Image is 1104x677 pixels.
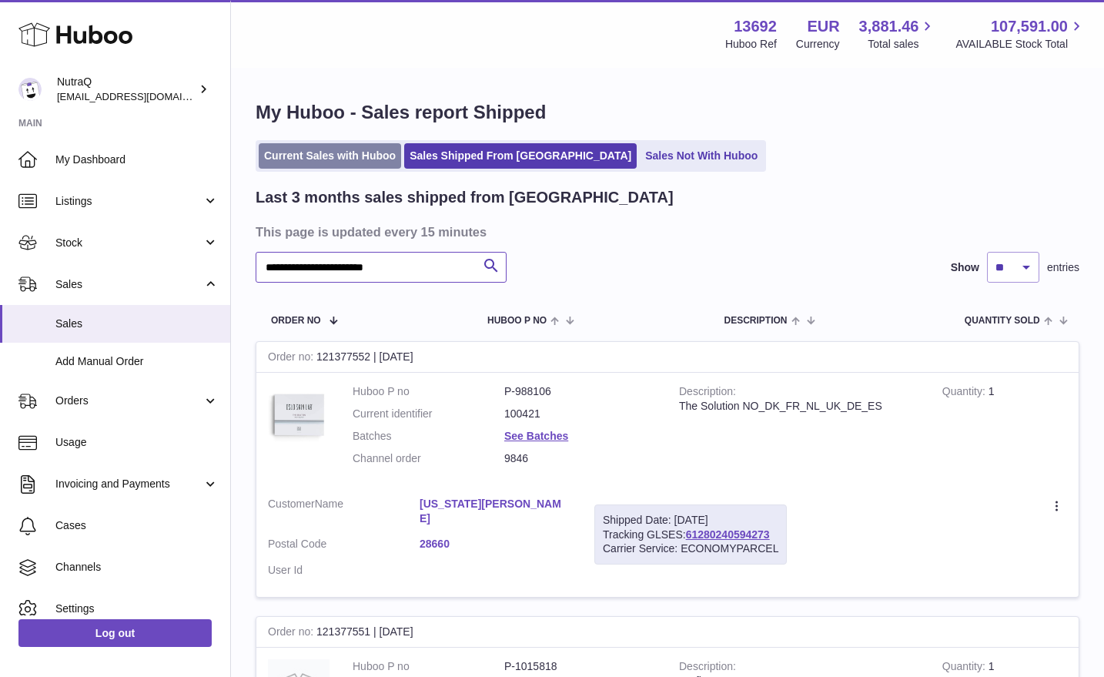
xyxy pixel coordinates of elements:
span: 3,881.46 [859,16,919,37]
span: Add Manual Order [55,354,219,369]
strong: Order no [268,625,316,642]
strong: Order no [268,350,316,367]
a: [US_STATE][PERSON_NAME] [420,497,571,526]
h1: My Huboo - Sales report Shipped [256,100,1079,125]
strong: 13692 [734,16,777,37]
strong: EUR [807,16,839,37]
dt: Current identifier [353,407,504,421]
span: Huboo P no [487,316,547,326]
span: Sales [55,317,219,331]
div: The Solution NO_DK_FR_NL_UK_DE_ES [679,399,919,414]
span: Order No [271,316,321,326]
dt: Name [268,497,420,530]
div: Carrier Service: ECONOMYPARCEL [603,541,778,556]
label: Show [951,260,979,275]
img: log@nutraq.com [18,78,42,101]
span: Stock [55,236,202,250]
span: Channels [55,560,219,575]
div: 121377551 | [DATE] [256,617,1079,648]
a: Current Sales with Huboo [259,143,401,169]
span: Sales [55,277,202,292]
a: 3,881.46 Total sales [859,16,937,52]
span: Customer [268,498,315,510]
div: NutraQ [57,75,196,104]
span: My Dashboard [55,152,219,167]
a: Sales Shipped From [GEOGRAPHIC_DATA] [404,143,637,169]
span: Listings [55,194,202,209]
a: Sales Not With Huboo [640,143,763,169]
dt: User Id [268,563,420,578]
span: Cases [55,518,219,533]
div: Currency [796,37,840,52]
h2: Last 3 months sales shipped from [GEOGRAPHIC_DATA] [256,187,674,208]
span: Usage [55,435,219,450]
span: 107,591.00 [991,16,1068,37]
a: 107,591.00 AVAILABLE Stock Total [955,16,1086,52]
span: Settings [55,602,219,616]
div: Shipped Date: [DATE] [603,513,778,528]
a: 28660 [420,537,571,551]
dt: Huboo P no [353,384,504,399]
div: Huboo Ref [725,37,777,52]
span: Quantity Sold [965,316,1040,326]
td: 1 [931,373,1079,485]
a: See Batches [504,430,568,442]
strong: Quantity [942,385,989,401]
dd: P-1015818 [504,659,656,674]
dd: 9846 [504,451,656,466]
strong: Quantity [942,660,989,676]
dt: Postal Code [268,537,420,555]
a: 61280240594273 [686,528,770,541]
span: AVAILABLE Stock Total [955,37,1086,52]
div: 121377552 | [DATE] [256,342,1079,373]
h3: This page is updated every 15 minutes [256,223,1076,240]
dt: Huboo P no [353,659,504,674]
dt: Channel order [353,451,504,466]
strong: Description [679,660,736,676]
dd: P-988106 [504,384,656,399]
a: Log out [18,619,212,647]
div: Tracking GLSES: [594,504,787,565]
span: Invoicing and Payments [55,477,202,491]
span: Orders [55,394,202,408]
span: [EMAIL_ADDRESS][DOMAIN_NAME] [57,90,226,102]
strong: Description [679,385,736,401]
span: Total sales [868,37,936,52]
img: 136921728478892.jpg [268,384,330,446]
span: entries [1047,260,1079,275]
dd: 100421 [504,407,656,421]
span: Description [724,316,787,326]
dt: Batches [353,429,504,444]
